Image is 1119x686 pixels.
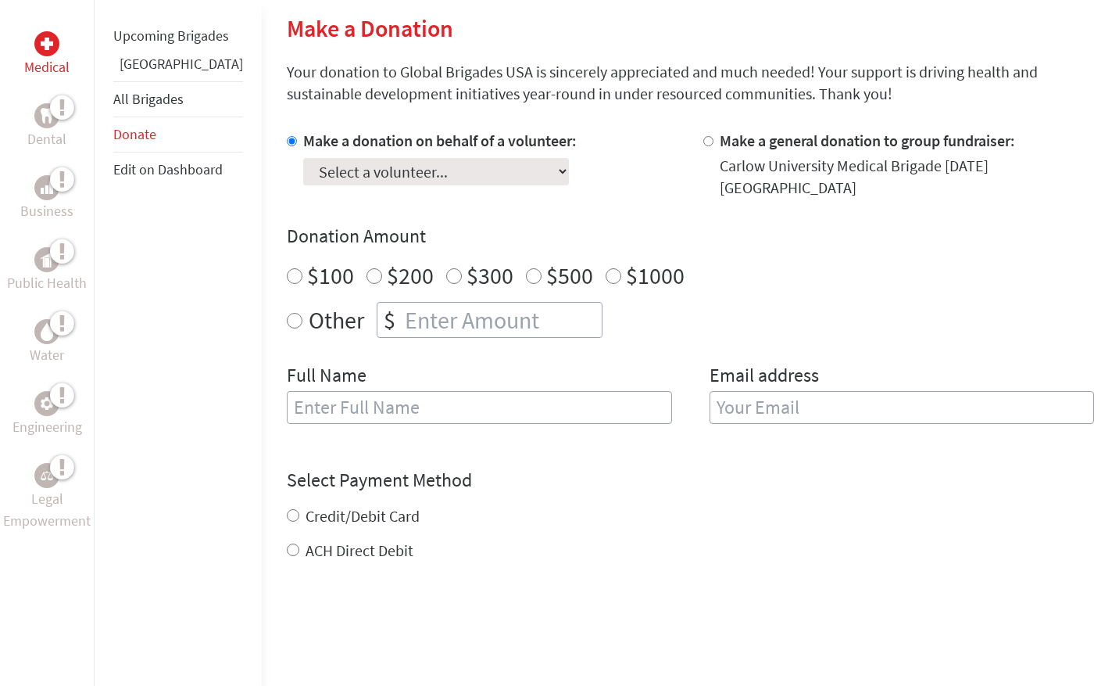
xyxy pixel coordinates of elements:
[3,463,91,532] a: Legal EmpowermentLegal Empowerment
[309,302,364,338] label: Other
[34,175,59,200] div: Business
[113,160,223,178] a: Edit on Dashboard
[546,260,593,290] label: $500
[113,27,229,45] a: Upcoming Brigades
[20,175,73,222] a: BusinessBusiness
[24,56,70,78] p: Medical
[20,200,73,222] p: Business
[27,128,66,150] p: Dental
[41,38,53,50] img: Medical
[30,344,64,366] p: Water
[41,397,53,410] img: Engineering
[720,155,1095,199] div: Carlow University Medical Brigade [DATE] [GEOGRAPHIC_DATA]
[710,363,819,391] label: Email address
[306,506,420,526] label: Credit/Debit Card
[113,153,243,187] li: Edit on Dashboard
[710,391,1095,424] input: Your Email
[30,319,64,366] a: WaterWater
[626,260,685,290] label: $1000
[113,19,243,53] li: Upcoming Brigades
[377,303,402,337] div: $
[402,303,602,337] input: Enter Amount
[113,81,243,117] li: All Brigades
[13,416,82,438] p: Engineering
[113,53,243,81] li: Belize
[24,31,70,78] a: MedicalMedical
[113,90,184,108] a: All Brigades
[34,319,59,344] div: Water
[3,488,91,532] p: Legal Empowerment
[27,103,66,150] a: DentalDental
[41,322,53,340] img: Water
[387,260,434,290] label: $200
[287,468,1094,493] h4: Select Payment Method
[467,260,513,290] label: $300
[34,31,59,56] div: Medical
[287,61,1094,105] p: Your donation to Global Brigades USA is sincerely appreciated and much needed! Your support is dr...
[120,55,243,73] a: [GEOGRAPHIC_DATA]
[34,103,59,128] div: Dental
[113,117,243,153] li: Donate
[34,247,59,272] div: Public Health
[287,14,1094,42] h2: Make a Donation
[303,131,577,150] label: Make a donation on behalf of a volunteer:
[287,363,366,391] label: Full Name
[307,260,354,290] label: $100
[13,391,82,438] a: EngineeringEngineering
[34,463,59,488] div: Legal Empowerment
[41,471,53,480] img: Legal Empowerment
[287,593,524,654] iframe: reCAPTCHA
[720,131,1015,150] label: Make a general donation to group fundraiser:
[306,541,413,560] label: ACH Direct Debit
[34,391,59,416] div: Engineering
[41,252,53,268] img: Public Health
[7,247,87,294] a: Public HealthPublic Health
[113,125,156,143] a: Donate
[41,108,53,123] img: Dental
[7,272,87,294] p: Public Health
[287,224,1094,249] h4: Donation Amount
[41,181,53,194] img: Business
[287,391,672,424] input: Enter Full Name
